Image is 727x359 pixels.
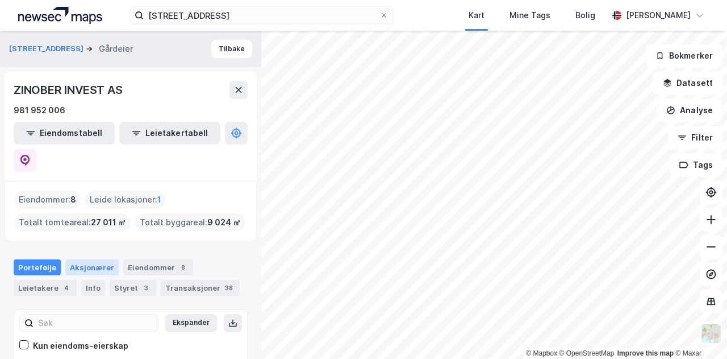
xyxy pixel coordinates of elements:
input: Søk på adresse, matrikkel, gårdeiere, leietakere eller personer [144,7,379,24]
div: Totalt byggareal : [135,213,245,232]
div: Aksjonærer [65,259,119,275]
div: Totalt tomteareal : [14,213,131,232]
a: OpenStreetMap [559,349,615,357]
div: Gårdeier [99,42,133,56]
div: [PERSON_NAME] [626,9,691,22]
div: 4 [61,282,72,294]
button: Bokmerker [646,44,722,67]
span: 9 024 ㎡ [207,216,241,229]
div: Portefølje [14,259,61,275]
div: Kart [469,9,484,22]
div: Leietakere [14,280,77,296]
button: Tags [670,154,722,176]
div: Kontrollprogram for chat [670,304,727,359]
div: 981 952 006 [14,104,65,117]
div: 3 [140,282,152,294]
iframe: Chat Widget [670,304,727,359]
button: Filter [668,126,722,149]
button: [STREET_ADDRESS] [9,43,86,55]
div: Styret [110,280,156,296]
div: 8 [177,262,189,273]
button: Analyse [657,99,722,122]
div: Mine Tags [509,9,550,22]
input: Søk [34,315,158,332]
button: Eiendomstabell [14,122,115,145]
span: 27 011 ㎡ [91,216,126,229]
button: Ekspander [165,314,217,332]
a: Improve this map [617,349,674,357]
div: Transaksjoner [161,280,240,296]
button: Tilbake [211,40,252,58]
img: logo.a4113a55bc3d86da70a041830d287a7e.svg [18,7,102,24]
button: Leietakertabell [119,122,220,145]
div: Info [81,280,105,296]
div: Bolig [575,9,595,22]
div: Leide lokasjoner : [85,191,166,209]
div: Eiendommer [123,259,193,275]
div: Eiendommer : [14,191,81,209]
div: 38 [223,282,235,294]
a: Mapbox [526,349,557,357]
div: Kun eiendoms-eierskap [33,339,128,353]
button: Datasett [653,72,722,94]
div: ZINOBER INVEST AS [14,81,125,99]
span: 8 [70,193,76,207]
span: 1 [157,193,161,207]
